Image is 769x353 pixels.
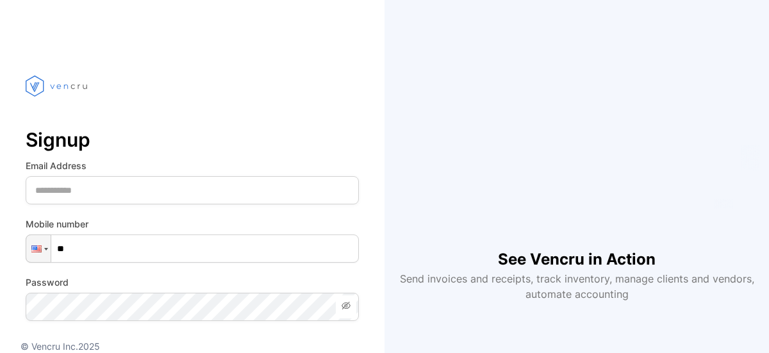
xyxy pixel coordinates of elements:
[26,235,51,262] div: United States: + 1
[26,217,359,231] label: Mobile number
[26,275,359,289] label: Password
[26,159,359,172] label: Email Address
[498,227,656,271] h1: See Vencru in Action
[26,51,90,120] img: vencru logo
[26,336,359,352] p: Got A Referral Code?
[392,271,761,302] p: Send invoices and receipts, track inventory, manage clients and vendors, automate accounting
[423,51,731,227] iframe: YouTube video player
[26,124,359,155] p: Signup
